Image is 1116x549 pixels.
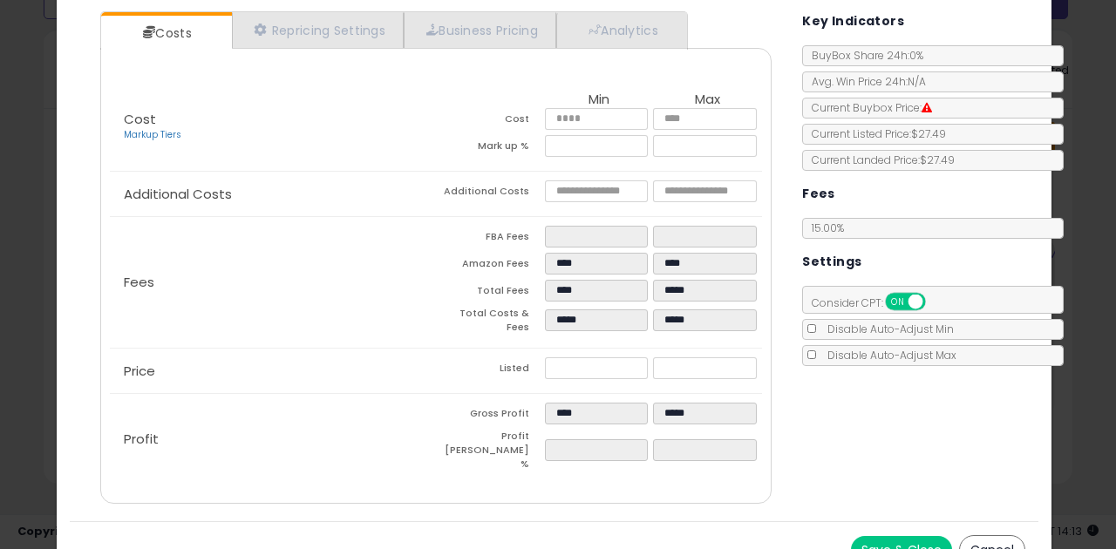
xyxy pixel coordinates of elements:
[436,357,545,384] td: Listed
[436,135,545,162] td: Mark up %
[819,322,954,336] span: Disable Auto-Adjust Min
[110,432,436,446] p: Profit
[436,226,545,253] td: FBA Fees
[803,74,926,89] span: Avg. Win Price 24h: N/A
[922,103,932,113] i: Suppressed Buy Box
[436,280,545,307] td: Total Fees
[436,307,545,339] td: Total Costs & Fees
[124,128,181,141] a: Markup Tiers
[802,10,904,32] h5: Key Indicators
[819,348,956,363] span: Disable Auto-Adjust Max
[812,220,844,235] span: 15.00 %
[803,152,955,167] span: Current Landed Price: $27.49
[110,187,436,201] p: Additional Costs
[653,92,762,108] th: Max
[232,12,405,48] a: Repricing Settings
[923,295,951,309] span: OFF
[803,295,949,310] span: Consider CPT:
[887,295,908,309] span: ON
[110,364,436,378] p: Price
[545,92,654,108] th: Min
[436,108,545,135] td: Cost
[436,403,545,430] td: Gross Profit
[101,16,230,51] a: Costs
[436,253,545,280] td: Amazon Fees
[803,126,946,141] span: Current Listed Price: $27.49
[110,275,436,289] p: Fees
[436,430,545,476] td: Profit [PERSON_NAME] %
[803,48,923,63] span: BuyBox Share 24h: 0%
[404,12,556,48] a: Business Pricing
[556,12,685,48] a: Analytics
[802,251,861,273] h5: Settings
[110,112,436,142] p: Cost
[436,180,545,207] td: Additional Costs
[803,100,932,115] span: Current Buybox Price:
[802,183,835,205] h5: Fees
